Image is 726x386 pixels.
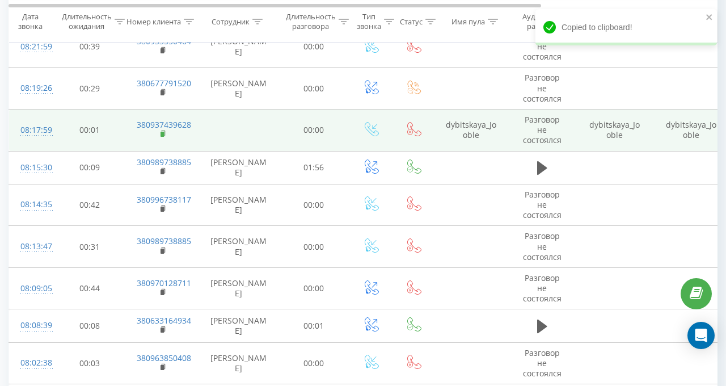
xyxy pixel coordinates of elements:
[523,272,562,304] span: Разговор не состоялся
[199,226,278,268] td: [PERSON_NAME]
[54,342,125,384] td: 00:03
[523,347,562,379] span: Разговор не состоялся
[199,151,278,184] td: [PERSON_NAME]
[199,309,278,342] td: [PERSON_NAME]
[278,309,349,342] td: 00:01
[137,78,191,89] a: 380677791520
[451,16,485,26] div: Имя пула
[286,12,336,31] div: Длительность разговора
[278,267,349,309] td: 00:00
[20,77,43,99] div: 08:19:26
[137,236,191,246] a: 380989738885
[687,322,715,349] div: Open Intercom Messenger
[54,226,125,268] td: 00:31
[20,278,43,300] div: 08:09:05
[137,119,191,130] a: 380937439628
[54,26,125,68] td: 00:39
[199,26,278,68] td: [PERSON_NAME]
[199,342,278,384] td: [PERSON_NAME]
[199,68,278,110] td: [PERSON_NAME]
[706,12,714,23] button: close
[20,236,43,258] div: 08:13:47
[137,315,191,326] a: 380633164934
[523,72,562,103] span: Разговор не состоялся
[20,194,43,216] div: 08:14:35
[278,110,349,152] td: 00:00
[199,184,278,226] td: [PERSON_NAME]
[54,309,125,342] td: 00:08
[20,36,43,58] div: 08:21:59
[278,151,349,184] td: 01:56
[278,26,349,68] td: 00:00
[518,12,573,31] div: Аудиозапись разговора
[523,189,562,220] span: Разговор не состоялся
[212,16,250,26] div: Сотрудник
[535,9,717,45] div: Copied to clipboard!
[137,194,191,205] a: 380996738117
[62,12,112,31] div: Длительность ожидания
[523,230,562,262] span: Разговор не состоялся
[54,151,125,184] td: 00:09
[137,353,191,363] a: 380963850408
[278,184,349,226] td: 00:00
[137,278,191,288] a: 380970128711
[576,110,653,152] td: dybitskaya_Jooble
[20,119,43,141] div: 08:17:59
[137,36,191,47] a: 380933550464
[278,226,349,268] td: 00:00
[126,16,181,26] div: Номер клиента
[357,12,381,31] div: Тип звонка
[523,114,562,145] span: Разговор не состоялся
[137,157,191,167] a: 380989738885
[20,314,43,337] div: 08:08:39
[54,68,125,110] td: 00:29
[199,267,278,309] td: [PERSON_NAME]
[278,68,349,110] td: 00:00
[434,110,508,152] td: dybitskaya_Jooble
[20,157,43,179] div: 08:15:30
[54,267,125,309] td: 00:44
[54,184,125,226] td: 00:42
[54,110,125,152] td: 00:01
[20,352,43,374] div: 08:02:38
[9,12,51,31] div: Дата звонка
[400,16,423,26] div: Статус
[278,342,349,384] td: 00:00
